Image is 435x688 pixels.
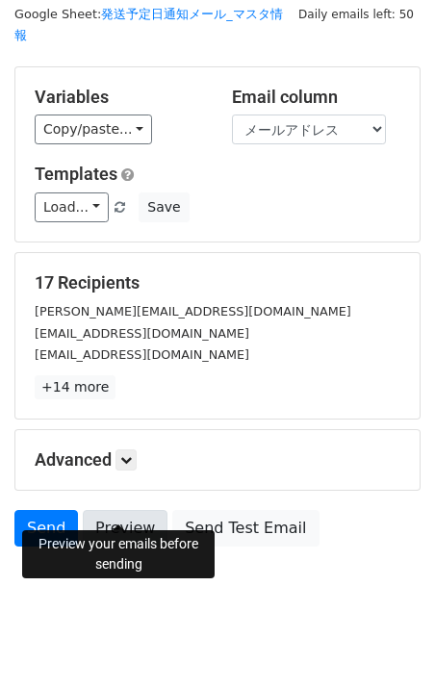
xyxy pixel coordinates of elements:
a: Send Test Email [172,510,319,547]
iframe: Chat Widget [339,596,435,688]
h5: Variables [35,87,203,108]
a: Copy/paste... [35,115,152,144]
small: [EMAIL_ADDRESS][DOMAIN_NAME] [35,347,249,362]
small: Google Sheet: [14,7,283,43]
h5: Advanced [35,449,400,471]
span: Daily emails left: 50 [292,4,421,25]
div: チャットウィジェット [339,596,435,688]
small: [EMAIL_ADDRESS][DOMAIN_NAME] [35,326,249,341]
button: Save [139,192,189,222]
a: Preview [83,510,167,547]
a: Daily emails left: 50 [292,7,421,21]
a: 発送予定日通知メール_マスタ情報 [14,7,283,43]
small: [PERSON_NAME][EMAIL_ADDRESS][DOMAIN_NAME] [35,304,351,319]
h5: Email column [232,87,400,108]
a: Send [14,510,78,547]
a: Load... [35,192,109,222]
h5: 17 Recipients [35,272,400,293]
a: Templates [35,164,117,184]
a: +14 more [35,375,115,399]
div: Preview your emails before sending [22,530,215,578]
